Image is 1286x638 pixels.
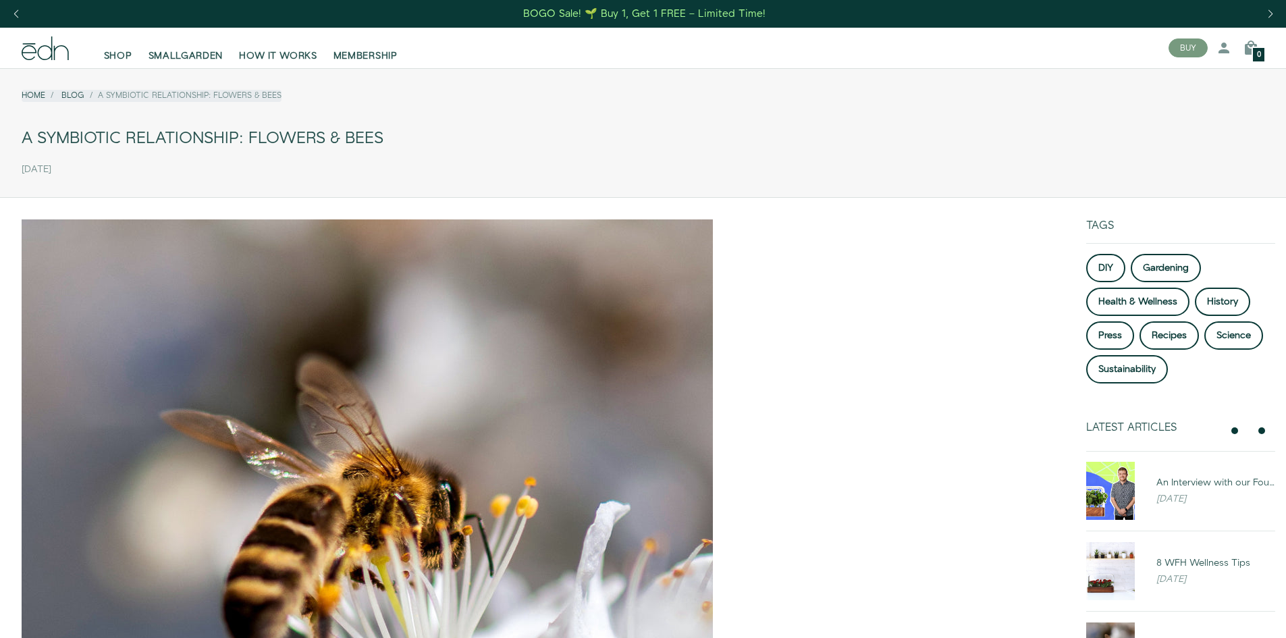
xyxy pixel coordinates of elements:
[1227,423,1243,439] button: previous
[1140,321,1199,350] a: Recipes
[1169,38,1208,57] button: BUY
[1075,462,1286,520] a: An Interview with our Founder, Ryan Woltz: The Efficient Grower An Interview with our Founder, [P...
[1086,321,1134,350] a: Press
[1257,51,1261,59] span: 0
[1131,254,1201,282] a: Gardening
[61,90,84,101] a: Blog
[1086,254,1125,282] a: DIY
[104,49,132,63] span: SHOP
[1156,556,1275,570] div: 8 WFH Wellness Tips
[22,90,282,101] nav: breadcrumbs
[522,3,767,24] a: BOGO Sale! 🌱 Buy 1, Get 1 FREE – Limited Time!
[325,33,406,63] a: MEMBERSHIP
[1086,288,1189,316] a: Health & Wellness
[149,49,223,63] span: SMALLGARDEN
[84,90,282,101] li: A Symbiotic Relationship: Flowers & Bees
[1204,321,1263,350] a: Science
[1086,462,1135,520] img: An Interview with our Founder, Ryan Woltz: The Efficient Grower
[1086,219,1275,243] div: Tags
[96,33,140,63] a: SHOP
[333,49,398,63] span: MEMBERSHIP
[22,164,51,176] time: [DATE]
[1254,423,1270,439] button: next
[1086,355,1168,383] a: Sustainability
[1075,542,1286,600] a: 8 WFH Wellness Tips 8 WFH Wellness Tips [DATE]
[239,49,317,63] span: HOW IT WORKS
[523,7,766,21] div: BOGO Sale! 🌱 Buy 1, Get 1 FREE – Limited Time!
[1156,573,1186,586] em: [DATE]
[140,33,232,63] a: SMALLGARDEN
[1195,288,1250,316] a: History
[1156,476,1275,489] div: An Interview with our Founder, [PERSON_NAME]: The Efficient Grower
[1086,421,1221,434] div: Latest Articles
[1182,597,1272,631] iframe: Opens a widget where you can find more information
[1156,492,1186,506] em: [DATE]
[231,33,325,63] a: HOW IT WORKS
[22,124,1264,154] div: A Symbiotic Relationship: Flowers & Bees
[1086,542,1135,600] img: 8 WFH Wellness Tips
[22,90,45,101] a: Home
